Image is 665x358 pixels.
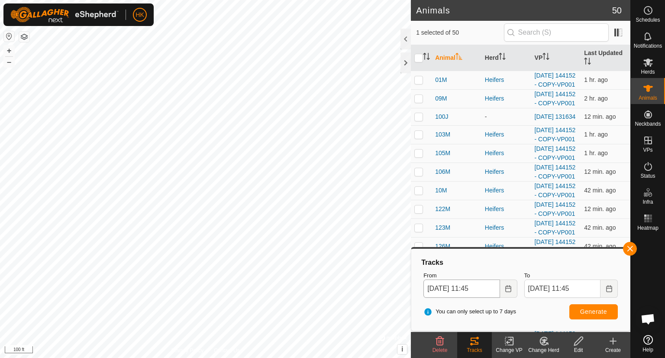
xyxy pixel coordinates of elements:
[637,225,659,231] span: Heatmap
[435,130,450,139] span: 103M
[423,271,517,280] label: From
[531,45,581,71] th: VP
[423,307,516,316] span: You can only select up to 7 days
[420,257,621,268] div: Tracks
[535,182,576,199] a: [DATE] 144152 - COPY-VP001
[485,205,528,214] div: Heifers
[485,242,528,251] div: Heifers
[535,201,576,217] a: [DATE] 144152 - COPY-VP001
[500,280,517,298] button: Choose Date
[584,224,616,231] span: Aug 27, 2025, 11:02 AM
[584,150,608,156] span: Aug 27, 2025, 10:32 AM
[535,113,576,120] a: [DATE] 131634
[435,205,450,214] span: 122M
[642,347,653,352] span: Help
[580,308,607,315] span: Generate
[435,94,447,103] span: 09M
[485,149,528,158] div: Heifers
[435,75,447,85] span: 01M
[639,95,657,101] span: Animals
[641,69,655,75] span: Herds
[600,280,618,298] button: Choose Date
[4,46,14,56] button: +
[584,205,616,212] span: Aug 27, 2025, 11:32 AM
[631,332,665,356] a: Help
[640,173,655,179] span: Status
[634,43,662,49] span: Notifications
[584,95,608,102] span: Aug 27, 2025, 9:32 AM
[636,17,660,23] span: Schedules
[481,45,531,71] th: Herd
[433,347,448,353] span: Delete
[19,32,29,42] button: Map Layers
[524,271,618,280] label: To
[485,94,528,103] div: Heifers
[584,131,608,138] span: Aug 27, 2025, 10:02 AM
[171,347,204,355] a: Privacy Policy
[535,72,576,88] a: [DATE] 144152 - COPY-VP001
[416,28,504,37] span: 1 selected of 50
[485,130,528,139] div: Heifers
[416,5,612,16] h2: Animals
[504,23,609,42] input: Search (S)
[423,54,430,61] p-sorticon: Activate to sort
[635,306,661,332] a: Open chat
[535,220,576,236] a: [DATE] 144152 - COPY-VP001
[485,75,528,85] div: Heifers
[526,346,561,354] div: Change Herd
[584,243,616,250] span: Aug 27, 2025, 11:02 AM
[642,199,653,205] span: Infra
[535,238,576,254] a: [DATE] 144152 - COPY-VP001
[535,164,576,180] a: [DATE] 144152 - COPY-VP001
[214,347,239,355] a: Contact Us
[435,186,447,195] span: 10M
[542,54,549,61] p-sorticon: Activate to sort
[485,223,528,232] div: Heifers
[457,346,492,354] div: Tracks
[584,187,616,194] span: Aug 27, 2025, 11:02 AM
[435,223,450,232] span: 123M
[435,149,450,158] span: 105M
[485,112,528,121] div: -
[485,167,528,176] div: Heifers
[492,346,526,354] div: Change VP
[569,304,618,319] button: Generate
[535,91,576,107] a: [DATE] 144152 - COPY-VP001
[612,4,622,17] span: 50
[435,112,448,121] span: 100J
[635,121,661,127] span: Neckbands
[4,31,14,42] button: Reset Map
[455,54,462,61] p-sorticon: Activate to sort
[136,10,144,20] span: HK
[435,242,450,251] span: 126M
[10,7,119,23] img: Gallagher Logo
[485,186,528,195] div: Heifers
[584,59,591,66] p-sorticon: Activate to sort
[581,45,630,71] th: Last Updated
[596,346,630,354] div: Create
[401,345,403,353] span: i
[397,345,407,354] button: i
[535,145,576,161] a: [DATE] 144152 - COPY-VP001
[584,113,616,120] span: Aug 27, 2025, 11:32 AM
[561,346,596,354] div: Edit
[535,127,576,143] a: [DATE] 144152 - COPY-VP001
[584,76,608,83] span: Aug 27, 2025, 10:32 AM
[643,147,652,153] span: VPs
[584,168,616,175] span: Aug 27, 2025, 11:32 AM
[432,45,481,71] th: Animal
[4,57,14,67] button: –
[499,54,506,61] p-sorticon: Activate to sort
[435,167,450,176] span: 106M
